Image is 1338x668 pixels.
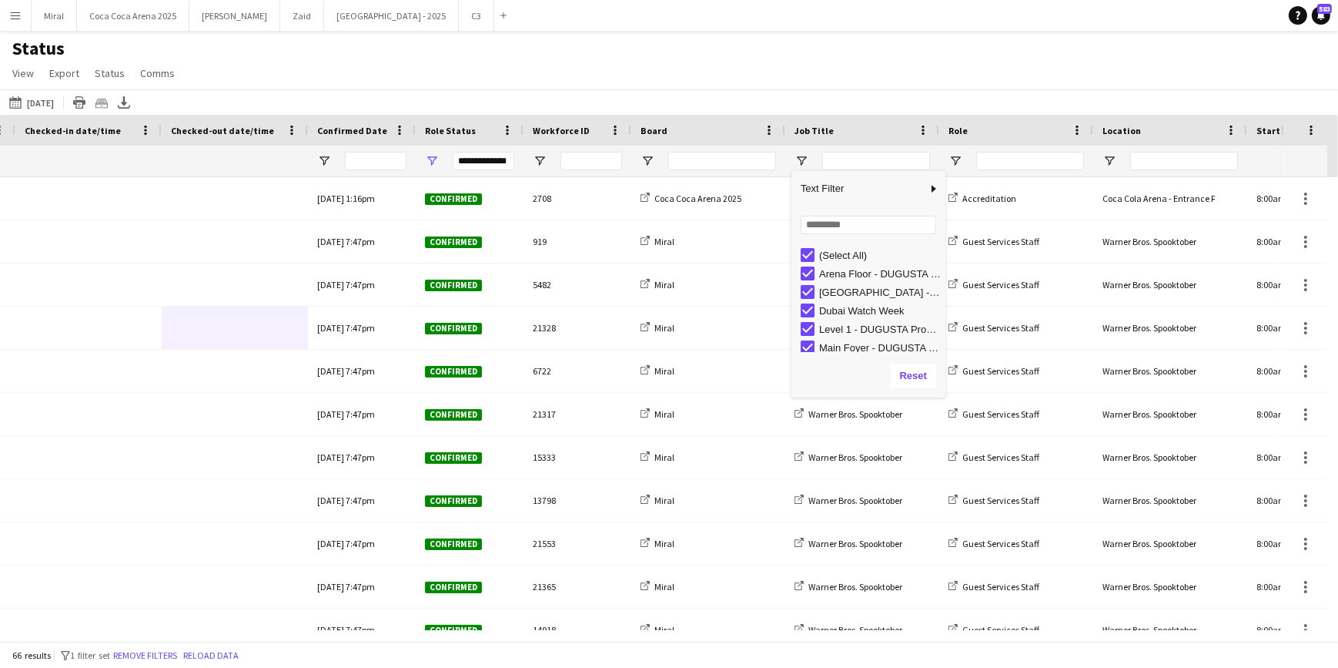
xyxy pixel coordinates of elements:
[523,393,631,435] div: 21317
[92,93,111,112] app-action-btn: Crew files as ZIP
[654,451,674,463] span: Miral
[425,409,482,421] span: Confirmed
[654,581,674,592] span: Miral
[641,236,674,247] a: Miral
[948,624,1039,636] a: Guest Services Staff
[948,365,1039,377] a: Guest Services Staff
[808,495,902,506] span: Warner Bros. Spooktober
[794,624,902,636] a: Warner Bros. Spooktober
[641,538,674,549] a: Miral
[523,307,631,349] div: 21328
[110,647,180,664] button: Remove filters
[425,625,482,636] span: Confirmed
[1093,479,1247,522] div: Warner Bros. Spooktober
[962,279,1039,290] span: Guest Services Staff
[948,451,1039,463] a: Guest Services Staff
[1093,307,1247,349] div: Warner Bros. Spooktober
[70,93,89,112] app-action-btn: Print
[425,237,482,248] span: Confirmed
[962,624,1039,636] span: Guest Services Staff
[345,152,406,170] input: Confirmed Date Filter Input
[794,451,902,463] a: Warner Bros. Spooktober
[308,350,416,392] div: [DATE] 7:47pm
[962,495,1039,506] span: Guest Services Staff
[791,246,945,394] div: Filter List
[1093,436,1247,478] div: Warner Bros. Spooktober
[948,322,1039,334] a: Guest Services Staff
[425,495,482,507] span: Confirmed
[654,538,674,549] span: Miral
[641,154,654,168] button: Open Filter Menu
[948,581,1039,592] a: Guest Services Staff
[308,177,416,220] div: [DATE] 1:16pm
[89,63,131,83] a: Status
[425,193,482,205] span: Confirmed
[533,125,590,136] span: Workforce ID
[794,154,808,168] button: Open Filter Menu
[70,650,110,661] span: 1 filter set
[641,193,741,204] a: Coca Coca Arena 2025
[976,152,1084,170] input: Role Filter Input
[12,66,34,80] span: View
[948,279,1039,290] a: Guest Services Staff
[43,63,85,83] a: Export
[308,479,416,522] div: [DATE] 7:47pm
[819,342,941,354] div: Main Foyer - DUGUSTA Properties
[794,538,902,549] a: Warner Bros. Spooktober
[794,408,902,420] a: Warner Bros. Spooktober
[425,582,482,593] span: Confirmed
[794,495,902,506] a: Warner Bros. Spooktober
[654,236,674,247] span: Miral
[641,125,667,136] span: Board
[49,66,79,80] span: Export
[523,177,631,220] div: 2708
[95,66,125,80] span: Status
[948,125,968,136] span: Role
[425,366,482,378] span: Confirmed
[523,264,631,306] div: 5482
[791,171,945,398] div: Column Filter
[1102,125,1141,136] span: Location
[654,322,674,334] span: Miral
[654,279,674,290] span: Miral
[654,408,674,420] span: Miral
[1093,393,1247,435] div: Warner Bros. Spooktober
[891,364,936,388] button: Reset
[962,538,1039,549] span: Guest Services Staff
[791,176,927,202] span: Text Filter
[1093,264,1247,306] div: Warner Bros. Spooktober
[808,624,902,636] span: Warner Bros. Spooktober
[668,152,776,170] input: Board Filter Input
[189,1,280,31] button: [PERSON_NAME]
[654,495,674,506] span: Miral
[948,236,1039,247] a: Guest Services Staff
[25,125,121,136] span: Checked-in date/time
[641,624,674,636] a: Miral
[308,436,416,478] div: [DATE] 7:47pm
[808,581,902,592] span: Warner Bros. Spooktober
[948,154,962,168] button: Open Filter Menu
[819,268,941,280] div: Arena Floor - DUGUSTA Properties
[523,350,631,392] div: 6722
[1102,154,1116,168] button: Open Filter Menu
[171,125,274,136] span: Checked-out date/time
[308,307,416,349] div: [DATE] 7:47pm
[533,154,547,168] button: Open Filter Menu
[801,216,936,234] input: Search filter values
[560,152,622,170] input: Workforce ID Filter Input
[280,1,324,31] button: Zaid
[1093,566,1247,608] div: Warner Bros. Spooktober
[654,624,674,636] span: Miral
[425,323,482,334] span: Confirmed
[962,322,1039,334] span: Guest Services Staff
[962,581,1039,592] span: Guest Services Staff
[808,538,902,549] span: Warner Bros. Spooktober
[317,154,331,168] button: Open Filter Menu
[134,63,181,83] a: Comms
[523,436,631,478] div: 15333
[948,495,1039,506] a: Guest Services Staff
[308,393,416,435] div: [DATE] 7:47pm
[948,408,1039,420] a: Guest Services Staff
[425,539,482,550] span: Confirmed
[641,279,674,290] a: Miral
